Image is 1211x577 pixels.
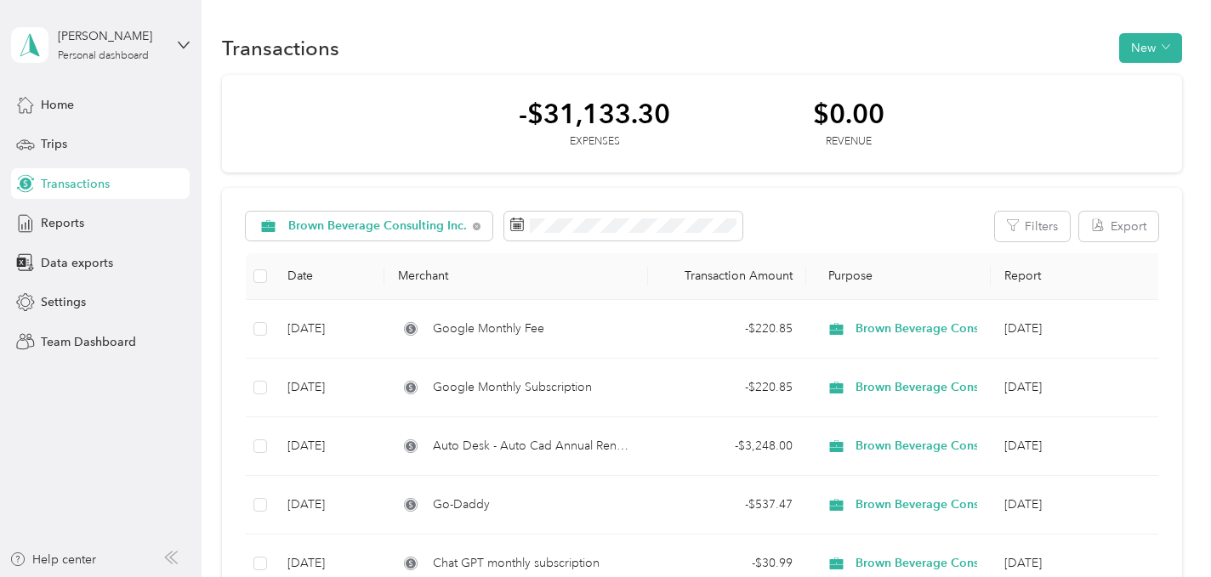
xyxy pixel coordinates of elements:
th: Report [991,253,1167,300]
span: Brown Beverage Consulting Inc. [856,437,1034,455]
span: Reports [41,214,84,232]
th: Transaction Amount [648,253,806,300]
span: Brown Beverage Consulting Inc. [856,495,1034,514]
td: Sep 2025 [991,476,1167,535]
span: Purpose [820,269,873,283]
span: Team Dashboard [41,333,136,351]
h1: Transactions [222,39,339,57]
span: Transactions [41,175,110,193]
div: - $220.85 [662,320,793,338]
td: Sep 2025 [991,417,1167,476]
div: [PERSON_NAME] [58,27,164,45]
span: Brown Beverage Consulting Inc. [856,320,1034,338]
span: Data exports [41,254,113,272]
button: Export [1079,212,1158,241]
td: [DATE] [274,476,384,535]
span: Brown Beverage Consulting Inc. [856,554,1034,573]
span: Brown Beverage Consulting Inc. [288,220,467,232]
span: Google Monthly Fee [433,320,544,338]
th: Merchant [384,253,648,300]
div: - $220.85 [662,378,793,397]
div: -$31,133.30 [519,99,670,128]
span: Go-Daddy [433,495,490,514]
button: Help center [9,551,96,569]
span: Chat GPT monthly subscription [433,554,600,573]
span: Brown Beverage Consulting Inc. [856,378,1034,397]
span: Trips [41,135,67,153]
div: - $537.47 [662,495,793,514]
span: Settings [41,293,86,311]
td: [DATE] [274,300,384,359]
div: Revenue [813,134,884,150]
iframe: Everlance-gr Chat Button Frame [1116,482,1211,577]
span: Home [41,96,74,114]
button: New [1119,33,1182,63]
span: Auto Desk - Auto Cad Annual Renewal [433,437,634,455]
th: Date [274,253,384,300]
div: Expenses [519,134,670,150]
td: [DATE] [274,359,384,417]
td: Oct 2025 [991,300,1167,359]
div: - $30.99 [662,554,793,573]
div: Personal dashboard [58,51,149,61]
div: - $3,248.00 [662,437,793,455]
td: [DATE] [274,417,384,476]
button: Filters [995,212,1070,241]
div: $0.00 [813,99,884,128]
td: Sep 2025 [991,359,1167,417]
span: Google Monthly Subscription [433,378,592,397]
